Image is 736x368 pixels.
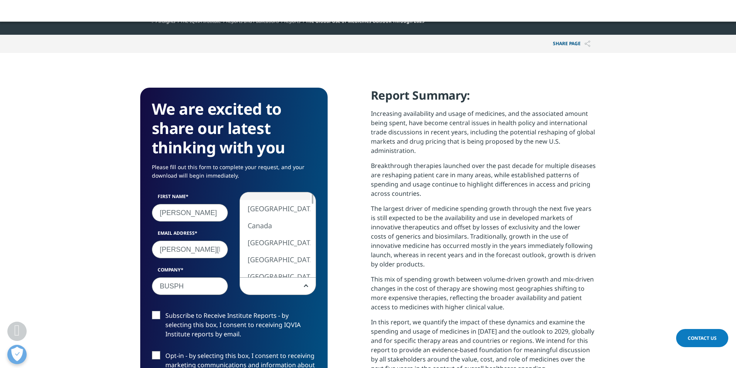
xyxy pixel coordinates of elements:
[547,35,596,53] button: Share PAGEShare PAGE
[240,268,310,285] li: [GEOGRAPHIC_DATA]
[240,251,310,268] li: [GEOGRAPHIC_DATA]
[371,275,596,317] p: This mix of spending growth between volume-driven growth and mix-driven changes in the cost of th...
[240,200,310,217] li: [GEOGRAPHIC_DATA]
[152,311,316,343] label: Subscribe to Receive Institute Reports - by selecting this box, I consent to receiving IQVIA Inst...
[240,234,310,251] li: [GEOGRAPHIC_DATA]
[547,35,596,53] p: Share PAGE
[152,230,228,241] label: Email Address
[152,163,316,186] p: Please fill out this form to complete your request, and your download will begin immediately.
[371,204,596,275] p: The largest driver of medicine spending growth through the next five years is still expected to b...
[371,109,596,161] p: Increasing availability and usage of medicines, and the associated amount being spent, have becom...
[152,193,228,204] label: First Name
[152,99,316,157] h3: We are excited to share our latest thinking with you
[7,345,27,364] button: Open Preferences
[152,266,228,277] label: Company
[688,335,717,341] span: Contact Us
[371,161,596,204] p: Breakthrough therapies launched over the past decade for multiple diseases are reshaping patient ...
[371,88,596,109] h4: Report Summary:
[585,41,590,47] img: Share PAGE
[240,217,310,234] li: Canada
[676,329,728,347] a: Contact Us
